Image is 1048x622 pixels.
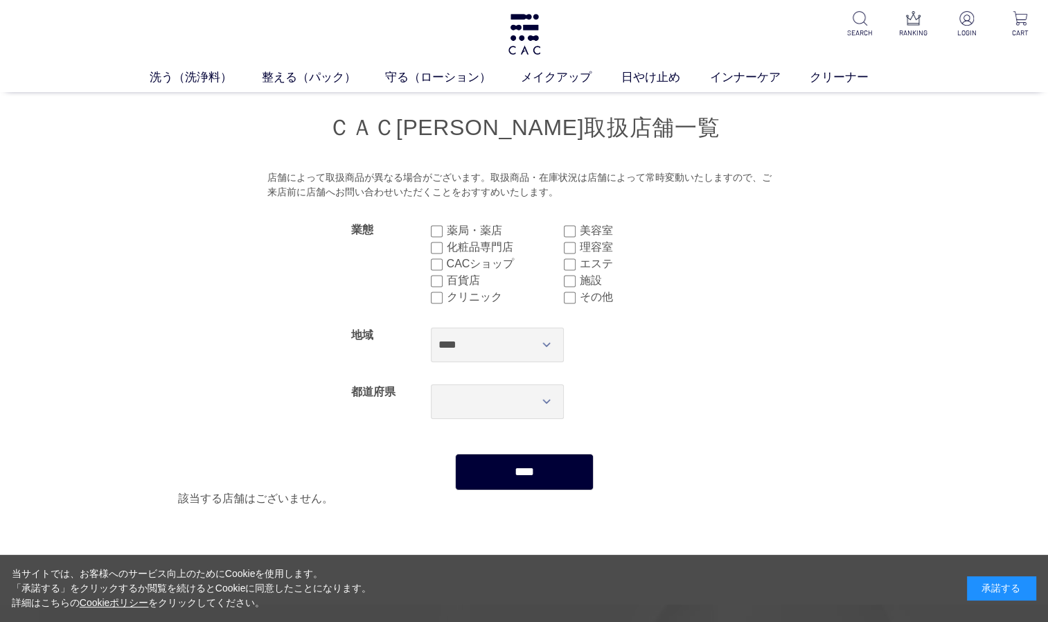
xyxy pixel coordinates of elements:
a: 洗う（洗浄料） [150,69,262,87]
a: LOGIN [950,11,984,38]
label: 都道府県 [351,386,396,398]
p: SEARCH [843,28,877,38]
div: 当サイトでは、お客様へのサービス向上のためにCookieを使用します。 「承諾する」をクリックするか閲覧を続けるとCookieに同意したことになります。 詳細はこちらの をクリックしてください。 [12,567,372,610]
label: 美容室 [580,222,697,239]
label: 百貨店 [447,272,564,289]
p: CART [1003,28,1037,38]
a: メイクアップ [521,69,621,87]
div: 承諾する [967,576,1036,601]
a: インナーケア [710,69,810,87]
img: logo [506,14,542,55]
a: SEARCH [843,11,877,38]
label: 施設 [580,272,697,289]
label: その他 [580,289,697,305]
a: クリーナー [810,69,898,87]
p: LOGIN [950,28,984,38]
div: 該当する店舗はございません。 [178,490,871,507]
label: 地域 [351,329,373,341]
h1: ＣＡＣ[PERSON_NAME]取扱店舗一覧 [178,113,871,143]
a: RANKING [896,11,930,38]
label: CACショップ [447,256,564,272]
label: 理容室 [580,239,697,256]
a: CART [1003,11,1037,38]
label: 業態 [351,224,373,236]
a: Cookieポリシー [80,597,149,608]
a: 守る（ローション） [385,69,521,87]
a: 日やけ止め [621,69,710,87]
a: 整える（パック） [262,69,386,87]
label: 化粧品専門店 [447,239,564,256]
label: クリニック [447,289,564,305]
label: エステ [580,256,697,272]
p: RANKING [896,28,930,38]
label: 薬局・薬店 [447,222,564,239]
div: 店舗によって取扱商品が異なる場合がございます。取扱商品・在庫状況は店舗によって常時変動いたしますので、ご来店前に店舗へお問い合わせいただくことをおすすめいたします。 [267,170,781,200]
